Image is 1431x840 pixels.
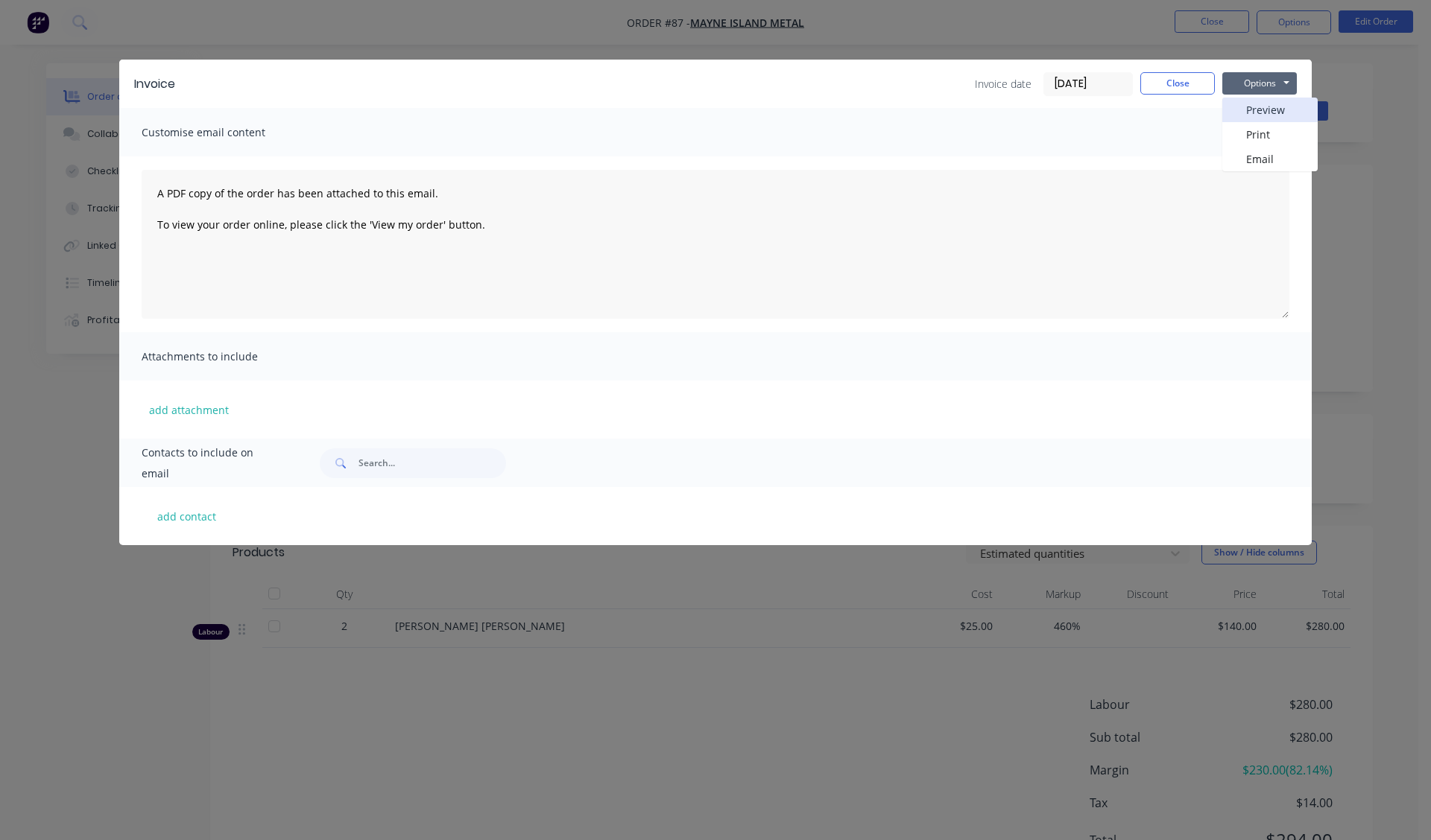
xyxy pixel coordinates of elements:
[975,76,1032,92] span: Invoice date
[1222,98,1318,122] button: Preview
[142,398,236,421] button: add attachment
[142,122,306,143] span: Customise email content
[142,442,282,484] span: Contacts to include on email
[142,505,231,527] button: add contact
[358,448,506,478] input: Search...
[1222,122,1318,147] button: Print
[1140,72,1215,95] button: Close
[1222,72,1297,95] button: Options
[142,170,1289,319] textarea: A PDF copy of the order has been attached to this email. To view your order online, please click ...
[1222,147,1318,171] button: Email
[142,346,306,367] span: Attachments to include
[134,75,175,93] div: Invoice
